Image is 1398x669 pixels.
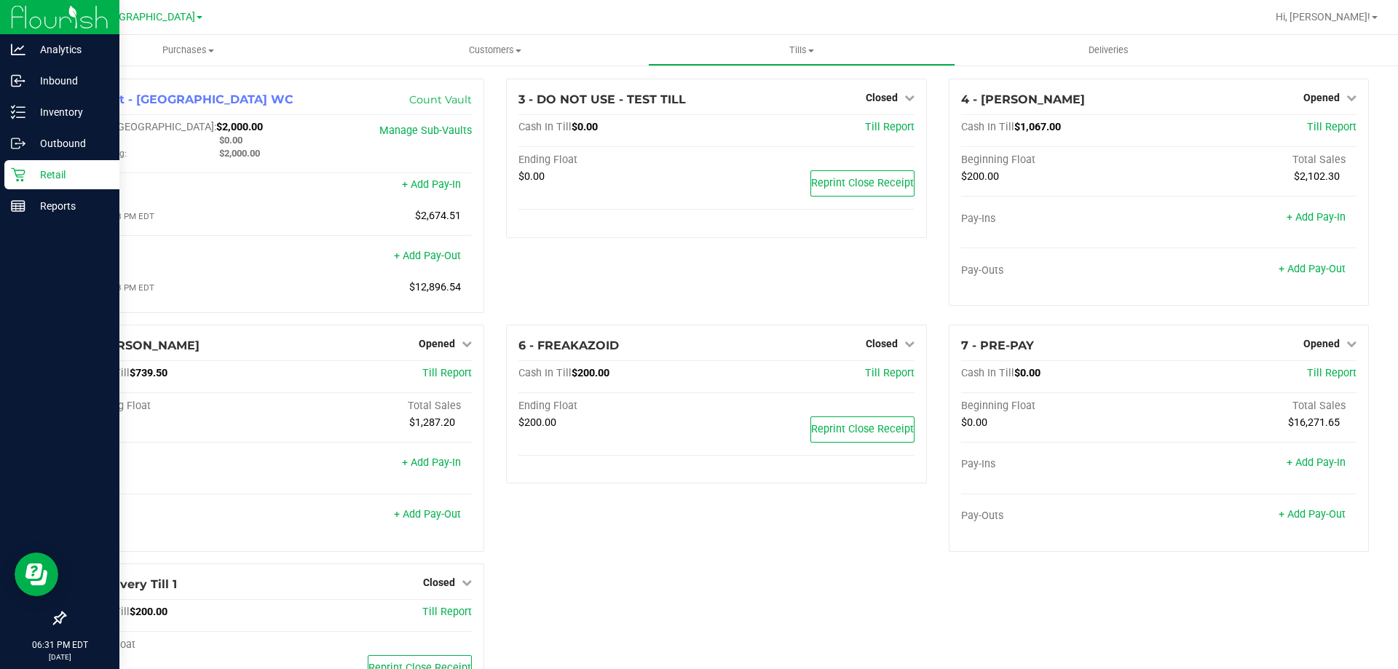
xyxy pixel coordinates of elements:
[518,154,716,167] div: Ending Float
[76,510,275,523] div: Pay-Outs
[409,93,472,106] a: Count Vault
[35,35,341,66] a: Purchases
[961,170,999,183] span: $200.00
[961,510,1159,523] div: Pay-Outs
[422,367,472,379] a: Till Report
[25,197,113,215] p: Reports
[25,41,113,58] p: Analytics
[379,124,472,137] a: Manage Sub-Vaults
[394,508,461,520] a: + Add Pay-Out
[518,339,619,352] span: 6 - FREAKAZOID
[422,606,472,618] a: Till Report
[76,251,275,264] div: Pay-Outs
[1303,338,1340,349] span: Opened
[961,400,1159,413] div: Beginning Float
[1307,367,1356,379] a: Till Report
[1014,121,1061,133] span: $1,067.00
[7,638,113,652] p: 06:31 PM EDT
[649,44,954,57] span: Tills
[648,35,955,66] a: Tills
[866,92,898,103] span: Closed
[1294,170,1340,183] span: $2,102.30
[518,400,716,413] div: Ending Float
[419,338,455,349] span: Opened
[955,35,1262,66] a: Deliveries
[810,170,915,197] button: Reprint Close Receipt
[402,456,461,469] a: + Add Pay-In
[961,367,1014,379] span: Cash In Till
[1307,121,1356,133] a: Till Report
[1158,400,1356,413] div: Total Sales
[11,199,25,213] inline-svg: Reports
[1279,508,1346,520] a: + Add Pay-Out
[76,577,177,591] span: 8 - Delivery Till 1
[1303,92,1340,103] span: Opened
[961,213,1159,226] div: Pay-Ins
[219,135,242,146] span: $0.00
[961,416,987,429] span: $0.00
[275,400,473,413] div: Total Sales
[76,92,293,106] span: 1 - Vault - [GEOGRAPHIC_DATA] WC
[865,121,915,133] span: Till Report
[865,367,915,379] a: Till Report
[518,92,686,106] span: 3 - DO NOT USE - TEST TILL
[402,178,461,191] a: + Add Pay-In
[35,44,341,57] span: Purchases
[961,92,1085,106] span: 4 - [PERSON_NAME]
[811,423,914,435] span: Reprint Close Receipt
[1279,263,1346,275] a: + Add Pay-Out
[7,652,113,662] p: [DATE]
[961,121,1014,133] span: Cash In Till
[76,400,275,413] div: Beginning Float
[1287,456,1346,469] a: + Add Pay-In
[25,166,113,183] p: Retail
[76,458,275,471] div: Pay-Ins
[961,339,1034,352] span: 7 - PRE-PAY
[1158,154,1356,167] div: Total Sales
[76,121,216,133] span: Cash In [GEOGRAPHIC_DATA]:
[518,121,572,133] span: Cash In Till
[342,44,647,57] span: Customers
[961,264,1159,277] div: Pay-Outs
[811,177,914,189] span: Reprint Close Receipt
[409,416,455,429] span: $1,287.20
[216,121,263,133] span: $2,000.00
[1287,211,1346,223] a: + Add Pay-In
[11,167,25,182] inline-svg: Retail
[219,148,260,159] span: $2,000.00
[130,606,167,618] span: $200.00
[11,74,25,88] inline-svg: Inbound
[961,458,1159,471] div: Pay-Ins
[423,577,455,588] span: Closed
[518,367,572,379] span: Cash In Till
[810,416,915,443] button: Reprint Close Receipt
[76,339,200,352] span: 5 - [PERSON_NAME]
[415,210,461,222] span: $2,674.51
[518,170,545,183] span: $0.00
[25,72,113,90] p: Inbound
[518,416,556,429] span: $200.00
[130,367,167,379] span: $739.50
[11,105,25,119] inline-svg: Inventory
[572,367,609,379] span: $200.00
[15,553,58,596] iframe: Resource center
[25,103,113,121] p: Inventory
[11,42,25,57] inline-svg: Analytics
[76,638,275,652] div: Ending Float
[1014,367,1040,379] span: $0.00
[25,135,113,152] p: Outbound
[961,154,1159,167] div: Beginning Float
[1276,11,1370,23] span: Hi, [PERSON_NAME]!
[95,11,195,23] span: [GEOGRAPHIC_DATA]
[1288,416,1340,429] span: $16,271.65
[11,136,25,151] inline-svg: Outbound
[1069,44,1148,57] span: Deliveries
[409,281,461,293] span: $12,896.54
[341,35,648,66] a: Customers
[394,250,461,262] a: + Add Pay-Out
